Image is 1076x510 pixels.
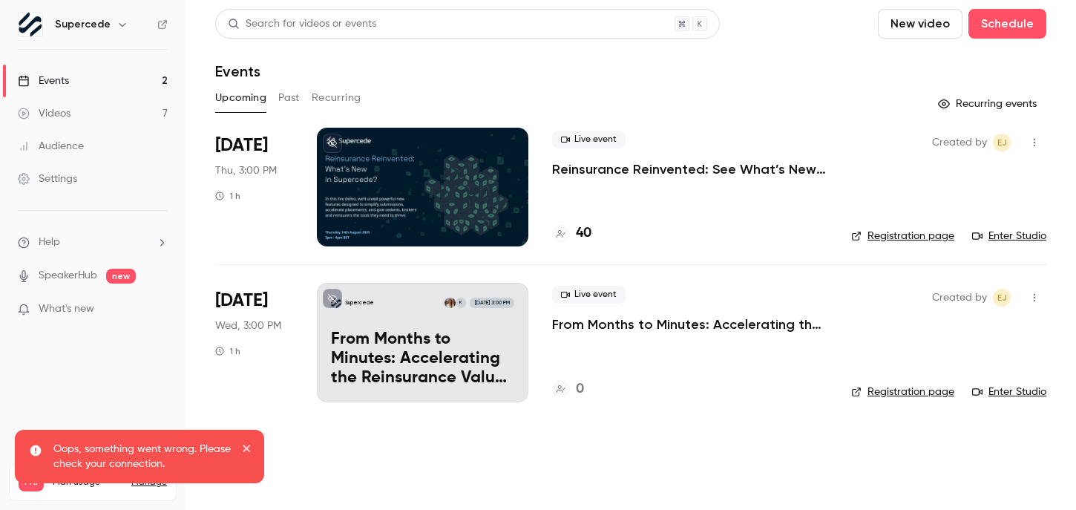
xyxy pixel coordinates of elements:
h6: Supercede [55,17,111,32]
div: Sep 3 Wed, 3:00 PM (Europe/London) [215,283,293,402]
div: Videos [18,106,70,121]
a: 40 [552,223,591,243]
button: Past [278,86,300,110]
span: EJ [997,134,1007,151]
span: Thu, 3:00 PM [215,163,277,178]
p: Videos [19,491,47,505]
span: Help [39,235,60,250]
p: Supercede [345,299,374,307]
a: Registration page [851,385,954,399]
a: Enter Studio [972,385,1046,399]
span: Wed, 3:00 PM [215,318,281,333]
span: Ellie James [993,289,1011,307]
a: 0 [552,379,584,399]
span: What's new [39,301,94,317]
span: new [106,269,136,284]
div: 1 h [215,345,240,357]
p: / 90 [145,491,167,505]
p: From Months to Minutes: Accelerating the Reinsurance Value Chain [331,330,514,388]
li: help-dropdown-opener [18,235,168,250]
span: 7 [145,494,150,503]
h4: 0 [576,379,584,399]
div: K [455,297,467,309]
h4: 40 [576,223,591,243]
iframe: Noticeable Trigger [150,303,168,316]
div: Aug 14 Thu, 3:00 PM (Europe/London) [215,128,293,246]
span: [DATE] [215,289,268,313]
button: Recurring [312,86,361,110]
a: From Months to Minutes: Accelerating the Reinsurance Value ChainSupercedeKDeeva Chamdal[DATE] 3:0... [317,283,528,402]
div: Events [18,73,69,88]
span: Created by [932,289,987,307]
span: Created by [932,134,987,151]
button: Upcoming [215,86,266,110]
a: Reinsurance Reinvented: See What’s New in Supercede [552,160,827,178]
div: Audience [18,139,84,154]
a: Registration page [851,229,954,243]
button: close [242,442,252,460]
span: [DATE] 3:00 PM [470,298,514,308]
button: Schedule [968,9,1046,39]
a: SpeakerHub [39,268,97,284]
a: Enter Studio [972,229,1046,243]
span: [DATE] [215,134,268,157]
h1: Events [215,62,260,80]
img: Supercede [19,13,42,36]
span: Ellie James [993,134,1011,151]
a: From Months to Minutes: Accelerating the Reinsurance Value Chain [552,316,827,333]
div: 1 h [215,190,240,202]
button: Recurring events [931,92,1046,116]
span: EJ [997,289,1007,307]
div: Settings [18,171,77,186]
img: Deeva Chamdal [444,298,455,308]
div: Search for videos or events [228,16,376,32]
button: New video [878,9,962,39]
span: Live event [552,286,626,304]
span: Live event [552,131,626,148]
p: Oops, something went wrong. Please check your connection. [53,442,232,471]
